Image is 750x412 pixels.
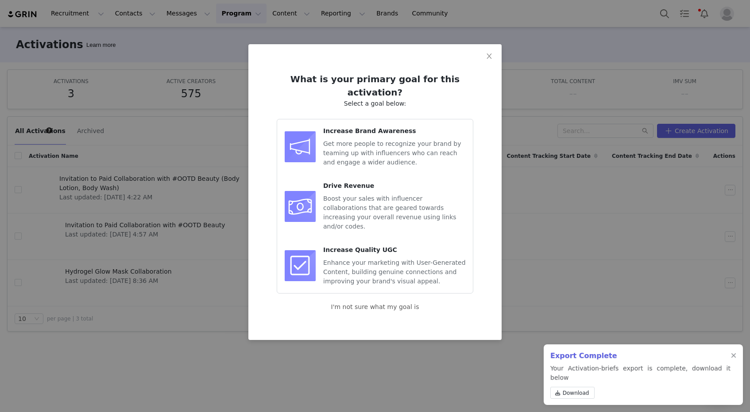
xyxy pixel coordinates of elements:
[550,364,731,402] p: Your Activation-briefs export is complete, download it below
[563,389,589,397] span: Download
[323,259,466,285] span: Enhance your marketing with User-Generated Content, building genuine connections and improving yo...
[323,140,461,166] span: Get more people to recognize your brand by teaming up with influencers who can reach and engage a...
[550,351,731,361] h2: Export Complete
[323,127,416,134] span: Increase Brand Awareness
[331,303,419,310] a: I'm not sure what my goal is
[486,53,493,60] i: icon: close
[290,74,460,98] span: What is your primary goal for this activation?
[550,387,595,399] a: Download
[323,195,456,230] span: Boost your sales with influencer collaborations that are geared towards increasing your overall r...
[477,44,502,69] button: Close
[323,246,397,253] span: Increase Quality UGC
[277,99,473,108] p: Select a goal below:
[323,182,374,189] span: Drive Revenue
